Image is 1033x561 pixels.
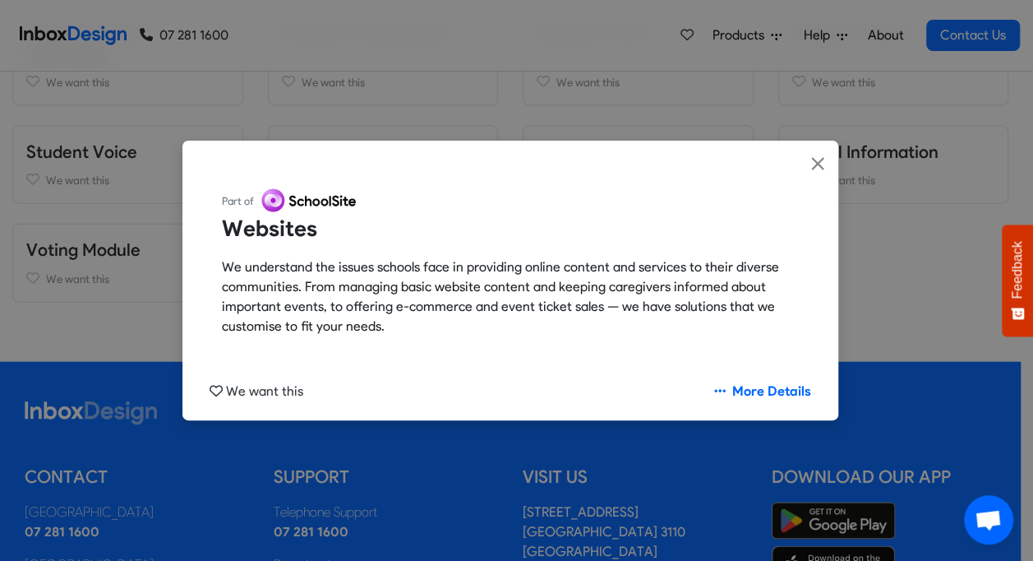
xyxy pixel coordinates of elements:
[964,495,1013,545] a: Open chat
[222,257,799,336] p: We understand the issues schools face in providing online content and services to their diverse c...
[257,188,363,214] img: logo_schoolsite.svg
[226,383,303,399] span: We want this
[222,214,799,243] h4: Websites
[1002,225,1033,336] button: Feedback - Show survey
[700,376,825,407] a: More Details
[797,141,838,188] button: Close
[222,193,254,209] span: Part of
[196,376,317,407] button: We want this
[1010,241,1025,299] span: Feedback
